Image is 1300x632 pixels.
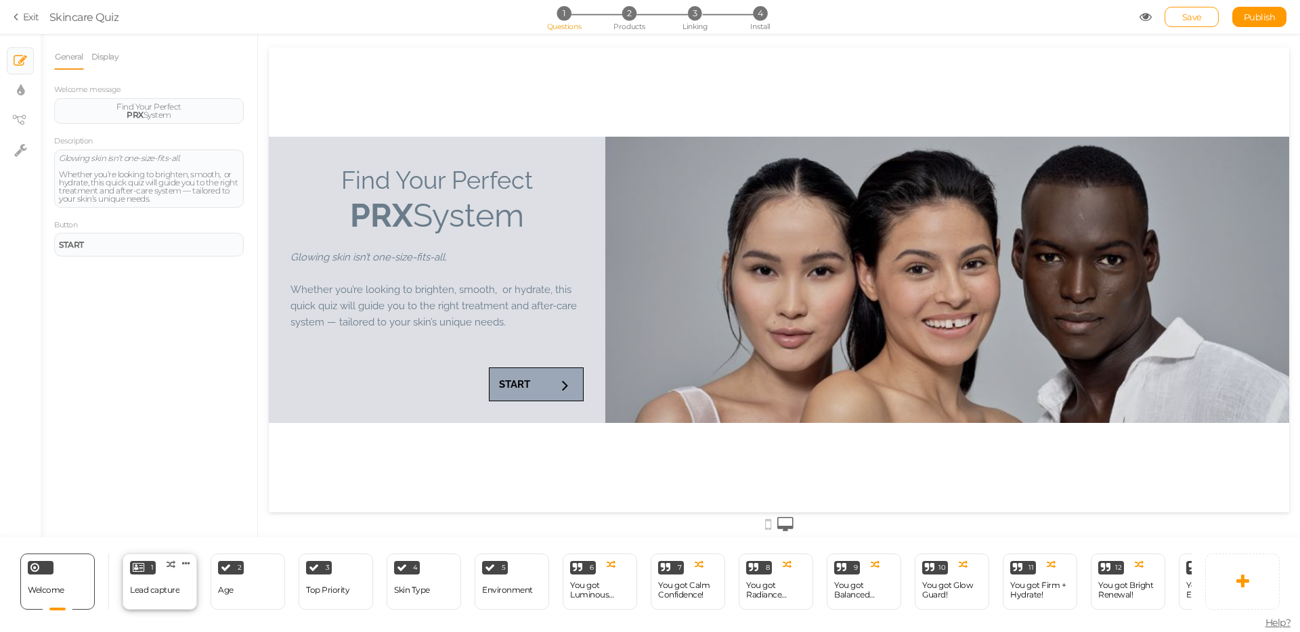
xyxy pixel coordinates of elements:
div: 4 Skin Type [387,554,461,610]
span: 2 [622,6,636,20]
em: Glowing skin isn’t one-size-fits-all. [22,204,178,216]
div: You got Firm + Hydrate! [1010,581,1070,600]
div: 5 Environment [475,554,549,610]
span: Publish [1244,12,1276,22]
span: Products [613,22,645,31]
span: System [81,149,255,187]
span: Find Your Perfect [72,118,264,147]
div: 1 Lead capture [123,554,197,610]
div: 13 You got Everyday Glow-Up! [1179,554,1253,610]
div: 10 You got Glow Guard! [915,554,989,610]
div: You got Everyday Glow-Up! [1186,581,1246,600]
div: 7 You got Calm Confidence! [651,554,725,610]
span: 7 [678,564,682,571]
div: Lead capture [130,585,179,595]
span: 8 [766,564,770,571]
span: 9 [854,564,858,571]
em: Glowing skin isn’t one-size-fits-all. [59,153,180,163]
li: 1 Questions [532,6,595,20]
div: Top Priority [306,585,349,595]
div: You got Luminous Defense! [570,581,630,600]
div: Skin Type [394,585,430,595]
li: 3 Linking [664,6,727,20]
span: Install [750,22,770,31]
a: Exit [14,10,39,24]
div: You got Balanced Renewal! [834,581,894,600]
strong: PRX [81,149,144,187]
span: System [127,110,171,120]
span: Save [1182,12,1202,22]
span: Whether you’re looking to brighten, smooth, or hydrate, this quick quiz will guide you to the rig... [22,236,308,281]
li: 2 Products [598,6,661,20]
span: 5 [502,564,506,571]
strong: START [59,240,84,250]
div: Save [1165,7,1219,27]
span: 4 [413,564,418,571]
span: Help? [1265,616,1291,629]
a: General [54,44,84,70]
div: 9 You got Balanced Renewal! [827,554,901,610]
span: 1 [557,6,571,20]
span: 11 [1028,564,1033,571]
span: 1 [151,564,154,571]
div: You got Bright Renewal! [1098,581,1158,600]
strong: START [230,331,261,343]
span: 6 [590,564,594,571]
span: 3 [326,564,330,571]
strong: PRX [127,110,144,120]
a: Display [91,44,120,70]
div: 6 You got Luminous Defense! [563,554,637,610]
div: Welcome [20,554,95,610]
label: Description [54,137,93,146]
div: Environment [482,585,533,595]
div: Age [218,585,234,595]
span: Whether you’re looking to brighten, smooth, or hydrate, this quick quiz will guide you to the rig... [59,169,238,204]
div: 8 You got Radiance Reset! [739,554,813,610]
label: Welcome message [54,85,121,95]
div: 11 You got Firm + Hydrate! [1003,554,1077,610]
div: 3 Top Priority [299,554,373,610]
span: 12 [1115,564,1121,571]
label: Button [54,221,77,230]
span: Linking [682,22,707,31]
div: You got Glow Guard! [922,581,982,600]
span: Welcome [28,585,64,595]
span: 10 [938,564,945,571]
div: You got Radiance Reset! [746,581,806,600]
span: Find Your Perfect [116,101,181,112]
div: You got Calm Confidence! [658,581,718,600]
span: 3 [688,6,702,20]
div: 12 You got Bright Renewal! [1091,554,1165,610]
span: 4 [753,6,767,20]
div: 2 Age [211,554,285,610]
span: 2 [238,564,242,571]
li: 4 Install [729,6,792,20]
span: Questions [547,22,582,31]
div: Skincare Quiz [49,9,119,25]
